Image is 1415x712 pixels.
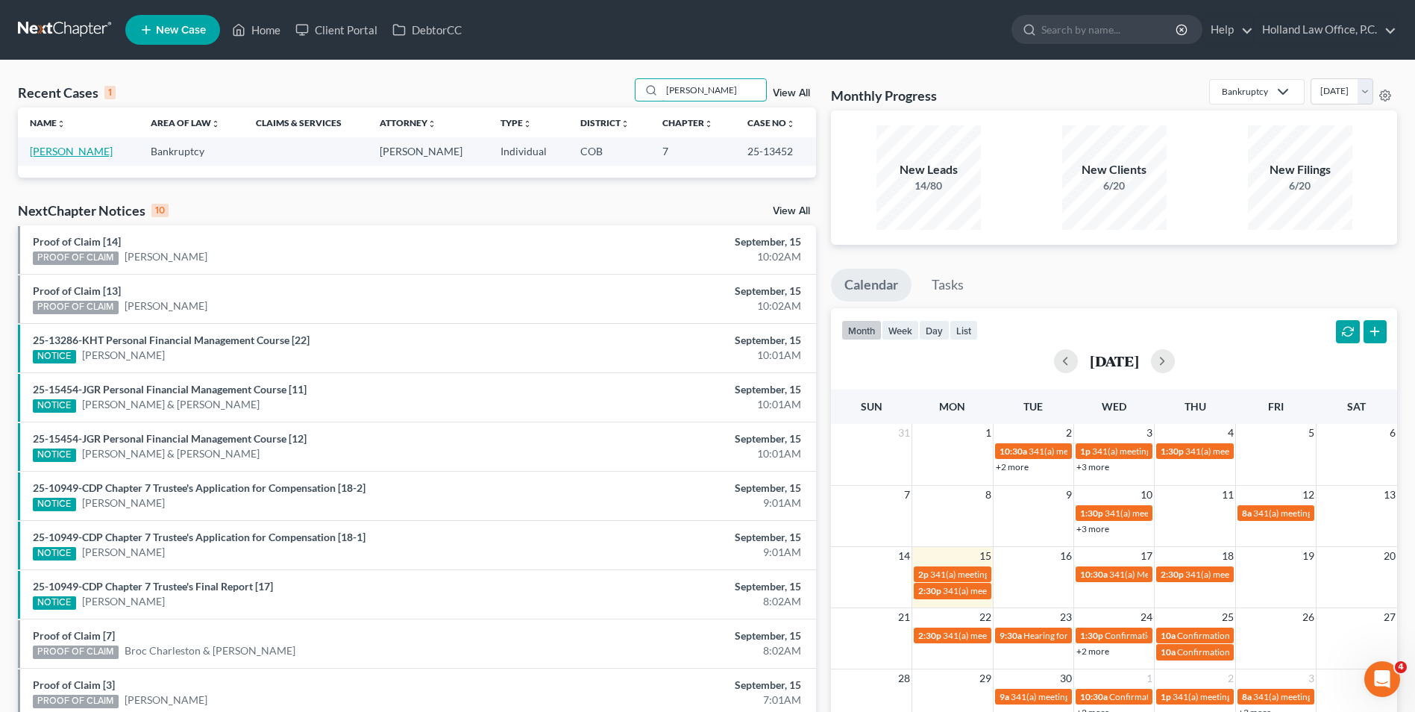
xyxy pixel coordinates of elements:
a: [PERSON_NAME] & [PERSON_NAME] [82,397,260,412]
span: 10 [1139,486,1154,504]
th: Claims & Services [244,107,368,137]
span: 29 [978,669,993,687]
a: Nameunfold_more [30,117,66,128]
span: 18 [1220,547,1235,565]
div: 10:01AM [555,446,801,461]
span: 10a [1161,630,1176,641]
div: 10:02AM [555,299,801,313]
span: 5 [1307,424,1316,442]
span: 341(a) Meeting for [PERSON_NAME] [1109,569,1254,580]
span: 24 [1139,608,1154,626]
span: 3 [1145,424,1154,442]
div: 7:01AM [555,693,801,708]
button: month [841,320,882,340]
div: NOTICE [33,547,76,560]
span: 1:30p [1080,508,1103,519]
span: 9a [1000,691,1009,702]
span: 4 [1395,661,1407,673]
button: day [919,320,950,340]
a: Holland Law Office, P.C. [1255,16,1396,43]
div: September, 15 [555,234,801,249]
span: 341(a) meeting for [PERSON_NAME] & [PERSON_NAME] [930,569,1153,580]
i: unfold_more [621,119,630,128]
div: NOTICE [33,498,76,511]
span: 1 [1145,669,1154,687]
div: PROOF OF CLAIM [33,646,119,659]
div: 14/80 [876,178,981,193]
a: Broc Charleston & [PERSON_NAME] [125,643,295,658]
span: 31 [897,424,912,442]
a: Help [1203,16,1253,43]
a: View All [773,206,810,216]
div: 1 [104,86,116,99]
a: +3 more [1076,461,1109,472]
span: 341(a) meeting for [PERSON_NAME] [1105,508,1249,519]
div: Bankruptcy [1222,85,1268,98]
a: [PERSON_NAME] & [PERSON_NAME] [82,446,260,461]
div: New Clients [1062,161,1167,178]
a: 25-10949-CDP Chapter 7 Trustee's Final Report [17] [33,580,273,593]
span: 26 [1301,608,1316,626]
div: New Filings [1248,161,1352,178]
div: 10:01AM [555,397,801,412]
span: 23 [1058,608,1073,626]
span: 14 [897,547,912,565]
a: [PERSON_NAME] [82,594,165,609]
div: September, 15 [555,628,801,643]
span: 10a [1161,646,1176,658]
span: 341(a) meeting for [MEDICAL_DATA][PERSON_NAME] [943,585,1158,596]
i: unfold_more [704,119,713,128]
a: Area of Lawunfold_more [151,117,220,128]
a: [PERSON_NAME] [82,496,165,510]
a: 25-10949-CDP Chapter 7 Trustee's Application for Compensation [18-1] [33,531,365,543]
a: [PERSON_NAME] [125,693,207,708]
div: New Leads [876,161,981,178]
a: Calendar [831,269,912,302]
span: 7 [903,486,912,504]
i: unfold_more [523,119,532,128]
a: 25-15454-JGR Personal Financial Management Course [11] [33,383,307,396]
a: Chapterunfold_more [662,117,713,128]
span: 1p [1161,691,1171,702]
div: 8:02AM [555,594,801,609]
span: 30 [1058,669,1073,687]
span: Tue [1023,400,1043,413]
span: 28 [897,669,912,687]
h3: Monthly Progress [831,87,937,104]
div: 8:02AM [555,643,801,658]
span: Mon [939,400,965,413]
div: September, 15 [555,284,801,299]
span: 1:30p [1161,446,1184,457]
span: 2:30p [1161,569,1184,580]
i: unfold_more [786,119,795,128]
td: 7 [650,137,735,165]
input: Search by name... [662,79,766,101]
span: Confirmation hearing for Broc Charleston second case & [PERSON_NAME] [1105,630,1396,641]
span: 21 [897,608,912,626]
h2: [DATE] [1090,353,1139,369]
a: [PERSON_NAME] [125,299,207,313]
span: 341(a) meeting for [PERSON_NAME] [1185,569,1329,580]
div: NOTICE [33,350,76,363]
div: 9:01AM [555,496,801,510]
i: unfold_more [427,119,436,128]
div: NOTICE [33,399,76,413]
td: Bankruptcy [139,137,244,165]
a: Proof of Claim [13] [33,284,121,297]
td: COB [568,137,651,165]
div: September, 15 [555,530,801,545]
span: 2 [1064,424,1073,442]
a: Client Portal [288,16,385,43]
span: 2:30p [918,585,941,596]
span: 10:30a [1080,691,1108,702]
div: 10 [151,204,169,217]
span: 6 [1388,424,1397,442]
a: [PERSON_NAME] [82,545,165,560]
a: Typeunfold_more [501,117,532,128]
span: 17 [1139,547,1154,565]
a: 25-15454-JGR Personal Financial Management Course [12] [33,432,307,445]
span: 341(a) meeting for [PERSON_NAME] & [PERSON_NAME] [1173,691,1396,702]
span: 341(a) meeting for [PERSON_NAME] & [PERSON_NAME] [1029,446,1252,457]
span: 27 [1382,608,1397,626]
div: September, 15 [555,333,801,348]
